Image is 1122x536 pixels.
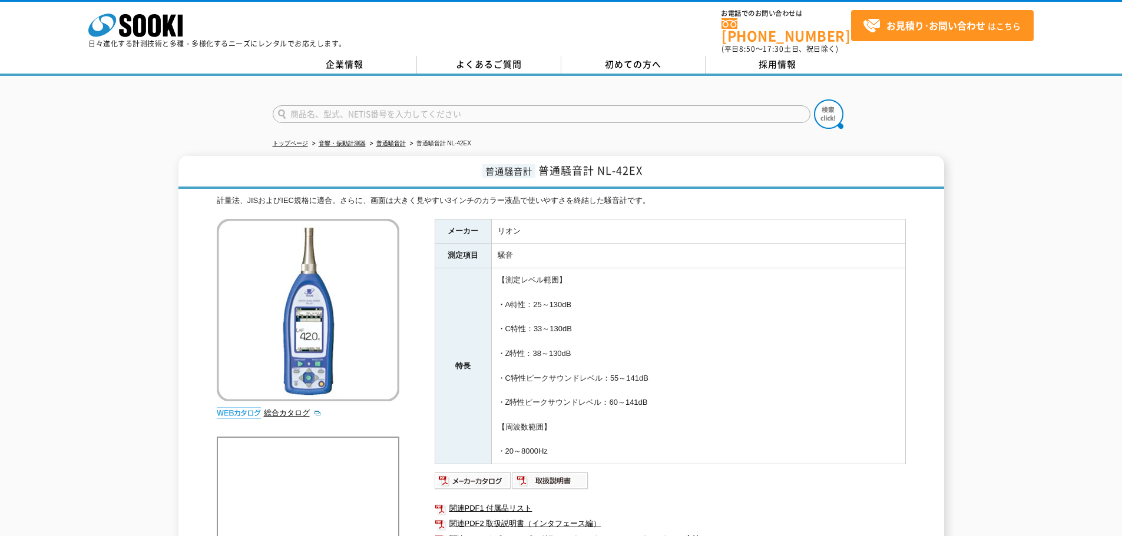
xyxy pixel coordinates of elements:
[763,44,784,54] span: 17:30
[376,140,406,147] a: 普通騒音計
[273,140,308,147] a: トップページ
[319,140,366,147] a: 音響・振動計測器
[851,10,1034,41] a: お見積り･お問い合わせはこちら
[217,195,906,207] div: 計量法、JISおよびIEC規格に適合。さらに、画面は大きく見やすい3インチのカラー液晶で使いやすさを終結した騒音計です。
[863,17,1021,35] span: はこちら
[721,10,851,17] span: お電話でのお問い合わせは
[721,18,851,42] a: [PHONE_NUMBER]
[491,219,905,244] td: リオン
[482,164,535,178] span: 普通騒音計
[561,56,706,74] a: 初めての方へ
[739,44,756,54] span: 8:50
[512,479,589,488] a: 取扱説明書
[264,408,322,417] a: 総合カタログ
[88,40,346,47] p: 日々進化する計測技術と多種・多様化するニーズにレンタルでお応えします。
[538,162,643,178] span: 普通騒音計 NL-42EX
[605,58,661,71] span: 初めての方へ
[217,219,399,401] img: 普通騒音計 NL-42EX
[273,105,810,123] input: 商品名、型式、NETIS番号を入力してください
[408,138,471,150] li: 普通騒音計 NL-42EX
[814,99,843,129] img: btn_search.png
[706,56,850,74] a: 採用情報
[435,244,491,268] th: 測定項目
[435,501,906,516] a: 関連PDF1 付属品リスト
[217,407,261,419] img: webカタログ
[435,471,512,490] img: メーカーカタログ
[273,56,417,74] a: 企業情報
[417,56,561,74] a: よくあるご質問
[512,471,589,490] img: 取扱説明書
[435,516,906,531] a: 関連PDF2 取扱説明書（インタフェース編）
[435,268,491,464] th: 特長
[721,44,838,54] span: (平日 ～ 土日、祝日除く)
[886,18,985,32] strong: お見積り･お問い合わせ
[435,219,491,244] th: メーカー
[491,268,905,464] td: 【測定レベル範囲】 ・A特性：25～130dB ・C特性：33～130dB ・Z特性：38～130dB ・C特性ピークサウンドレベル：55～141dB ・Z特性ピークサウンドレベル：60～141...
[491,244,905,268] td: 騒音
[435,479,512,488] a: メーカーカタログ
